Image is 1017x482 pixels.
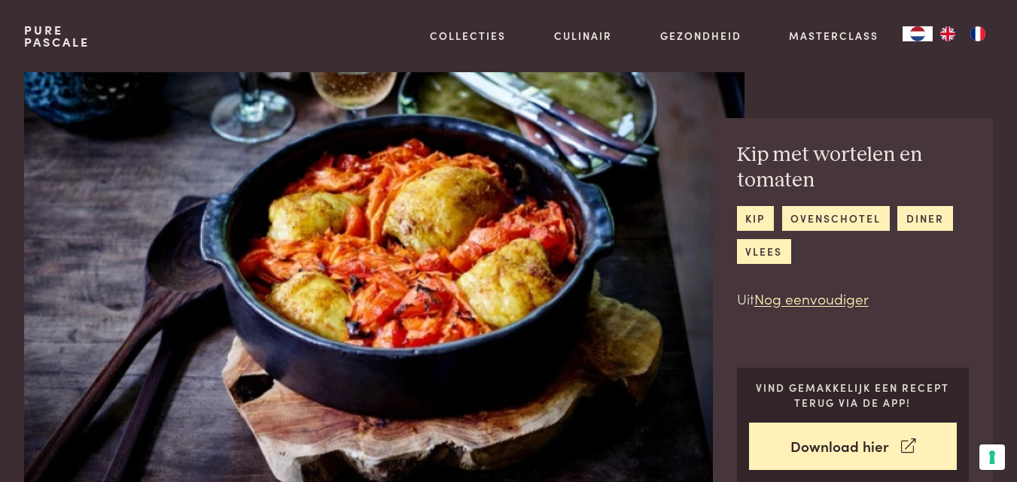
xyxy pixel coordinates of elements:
[430,28,506,44] a: Collecties
[754,288,869,308] a: Nog eenvoudiger
[737,239,791,264] a: vlees
[897,206,952,231] a: diner
[554,28,612,44] a: Culinair
[749,423,958,470] a: Download hier
[789,28,878,44] a: Masterclass
[737,288,970,310] p: Uit
[737,206,774,231] a: kip
[737,142,970,194] h2: Kip met wortelen en tomaten
[782,206,890,231] a: ovenschotel
[903,26,993,41] aside: Language selected: Nederlands
[979,444,1005,470] button: Uw voorkeuren voor toestemming voor trackingtechnologieën
[963,26,993,41] a: FR
[903,26,933,41] div: Language
[903,26,933,41] a: NL
[24,24,90,48] a: PurePascale
[933,26,963,41] a: EN
[749,380,958,411] p: Vind gemakkelijk een recept terug via de app!
[933,26,993,41] ul: Language list
[660,28,741,44] a: Gezondheid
